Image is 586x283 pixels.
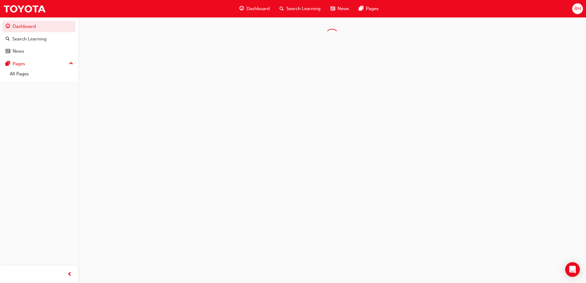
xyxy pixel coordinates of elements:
div: Search Learning [12,36,47,43]
button: DashboardSearch LearningNews [2,20,76,58]
span: search-icon [6,36,10,42]
a: search-iconSearch Learning [275,2,325,15]
a: guage-iconDashboard [234,2,275,15]
span: Pages [366,5,379,12]
div: News [13,48,24,55]
span: Dashboard [246,5,270,12]
div: Pages [13,60,25,67]
span: pages-icon [359,5,363,13]
a: news-iconNews [325,2,354,15]
span: Search Learning [286,5,321,12]
a: Dashboard [2,21,76,32]
span: RH [574,5,581,12]
span: news-icon [330,5,335,13]
span: prev-icon [67,271,72,278]
button: Pages [2,58,76,70]
img: Trak [3,2,46,16]
button: RH [572,3,583,14]
span: news-icon [6,49,10,54]
span: up-icon [69,60,73,68]
a: pages-iconPages [354,2,383,15]
span: guage-icon [239,5,244,13]
span: News [337,5,349,12]
a: Search Learning [2,33,76,45]
span: pages-icon [6,61,10,67]
a: All Pages [7,69,76,79]
span: guage-icon [6,24,10,29]
div: Open Intercom Messenger [565,262,580,277]
a: News [2,46,76,57]
span: search-icon [280,5,284,13]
